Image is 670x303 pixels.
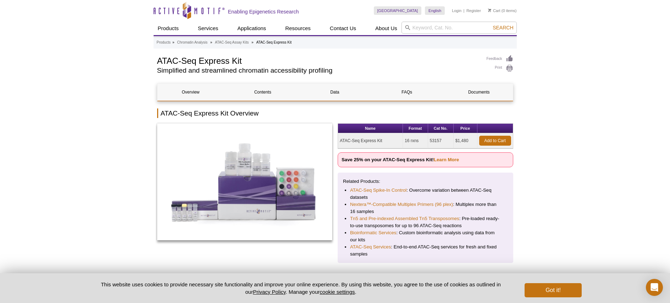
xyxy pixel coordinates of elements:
strong: Save 25% on your ATAC-Seq Express Kit! [342,157,459,162]
h2: Simplified and streamlined chromatin accessibility profiling [157,67,480,74]
a: Add to Cart [479,136,511,146]
a: Cart [488,8,500,13]
a: FAQs [373,84,440,101]
span: Search [493,25,513,30]
a: ATAC-Seq Spike-In Control [350,187,406,194]
a: Register [466,8,481,13]
td: $1,480 [454,133,477,148]
a: Data [301,84,368,101]
li: : Multiplex more than 16 samples [350,201,501,215]
td: 53157 [428,133,454,148]
a: Learn More [434,157,459,162]
li: : End-to-end ATAC-Seq services for fresh and fixed samples [350,243,501,258]
a: [GEOGRAPHIC_DATA] [374,6,422,15]
p: Related Products: [343,178,508,185]
button: Got it! [525,283,581,297]
button: Search [491,24,515,31]
li: (0 items) [488,6,517,15]
a: Contents [229,84,296,101]
a: Documents [445,84,512,101]
td: ATAC-Seq Express Kit [338,133,403,148]
li: : Overcome variation between ATAC-Seq datasets [350,187,501,201]
a: Chromatin Analysis [177,39,207,46]
a: Feedback [487,55,513,63]
li: » [172,40,175,44]
h1: ATAC-Seq Express Kit [157,55,480,66]
th: Cat No. [428,124,454,133]
p: This website uses cookies to provide necessary site functionality and improve your online experie... [89,281,513,296]
a: English [425,6,445,15]
a: Contact Us [326,22,360,35]
a: Bioinformatic Services [350,229,396,236]
a: Overview [157,84,224,101]
li: : Custom bioinformatic analysis using data from our kits [350,229,501,243]
img: Your Cart [488,9,491,12]
a: Products [154,22,183,35]
h2: ATAC-Seq Express Kit Overview [157,108,513,118]
a: About Us [371,22,402,35]
a: Print [487,64,513,72]
button: cookie settings [320,289,355,295]
a: ATAC-Seq Services [350,243,391,251]
li: » [210,40,212,44]
a: ATAC-Seq Assay Kits [215,39,249,46]
div: Open Intercom Messenger [646,279,663,296]
h2: Enabling Epigenetics Research [228,9,299,15]
a: Products [157,39,171,46]
a: Login [452,8,461,13]
a: Services [194,22,223,35]
input: Keyword, Cat. No. [402,22,517,34]
a: Resources [281,22,315,35]
a: Tn5 and Pre-indexed Assembled Tn5 Transposomes [350,215,459,222]
li: : Pre-loaded ready-to-use transposomes for up to 96 ATAC-Seq reactions [350,215,501,229]
th: Name [338,124,403,133]
td: 16 rxns [403,133,428,148]
th: Format [403,124,428,133]
a: Privacy Policy [253,289,286,295]
li: » [251,40,254,44]
a: Nextera™-Compatible Multiplex Primers (96 plex) [350,201,453,208]
li: ATAC-Seq Express Kit [256,40,292,44]
a: Applications [233,22,270,35]
img: ATAC-Seq Express Kit [157,123,333,240]
th: Price [454,124,477,133]
li: | [464,6,465,15]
